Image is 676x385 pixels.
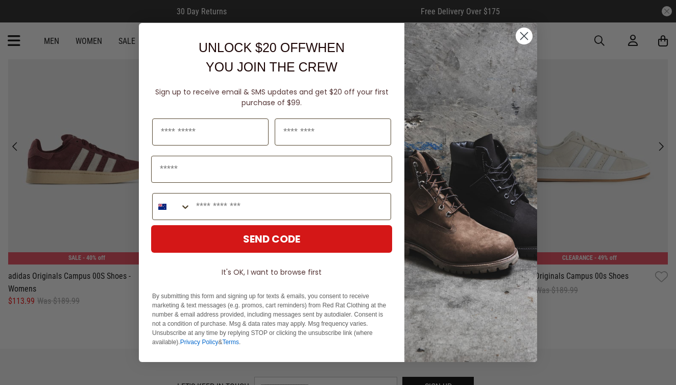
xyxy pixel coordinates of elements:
span: YOU JOIN THE CREW [206,60,337,74]
button: Close dialog [515,27,533,45]
button: Search Countries [153,194,191,220]
button: Open LiveChat chat widget [8,4,39,35]
p: By submitting this form and signing up for texts & emails, you consent to receive marketing & tex... [152,292,391,347]
button: It's OK, I want to browse first [151,263,392,281]
span: WHEN [306,40,345,55]
input: Email [151,156,392,183]
a: Terms [222,339,239,346]
img: f7662613-148e-4c88-9575-6c6b5b55a647.jpeg [404,23,537,362]
img: New Zealand [158,203,166,211]
span: UNLOCK $20 OFF [199,40,306,55]
button: SEND CODE [151,225,392,253]
input: First Name [152,118,269,146]
a: Privacy Policy [180,339,219,346]
span: Sign up to receive email & SMS updates and get $20 off your first purchase of $99. [155,87,389,108]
